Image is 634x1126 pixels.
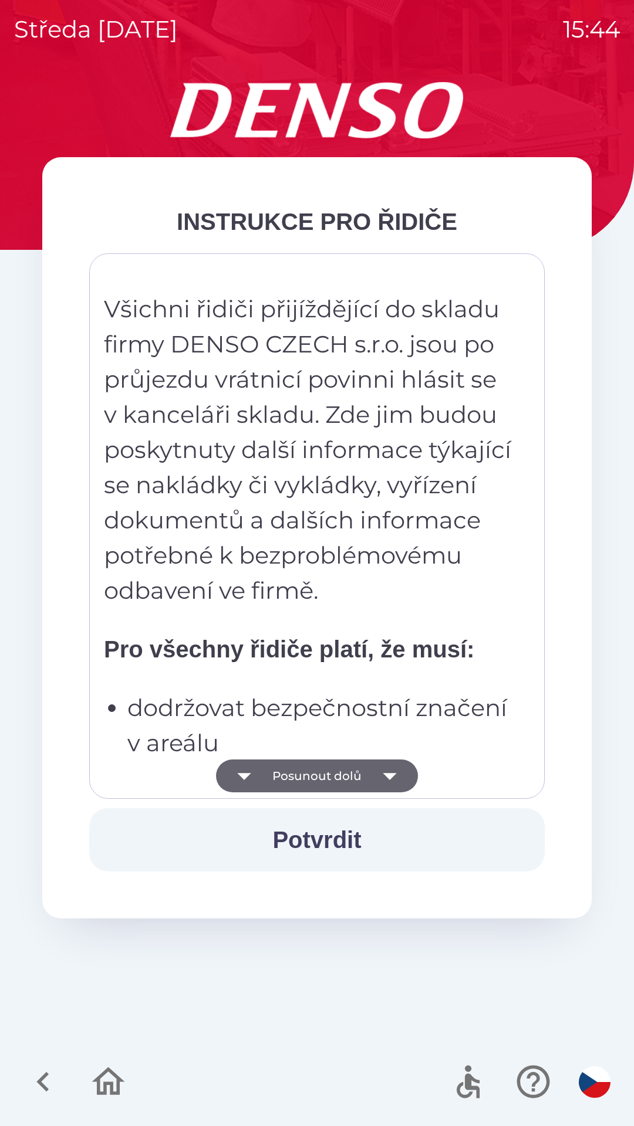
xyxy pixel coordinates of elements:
p: 15:44 [563,12,620,47]
button: Potvrdit [89,808,545,871]
div: INSTRUKCE PRO ŘIDIČE [89,204,545,239]
img: Logo [42,82,592,138]
p: dodržovat bezpečnostní značení v areálu [127,690,514,761]
strong: Pro všechny řidiče platí, že musí: [104,636,474,662]
p: Všichni řidiči přijíždějící do skladu firmy DENSO CZECH s.r.o. jsou po průjezdu vrátnicí povinni ... [104,291,514,608]
img: cs flag [579,1066,611,1098]
button: Posunout dolů [216,759,418,792]
p: středa [DATE] [14,12,178,47]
